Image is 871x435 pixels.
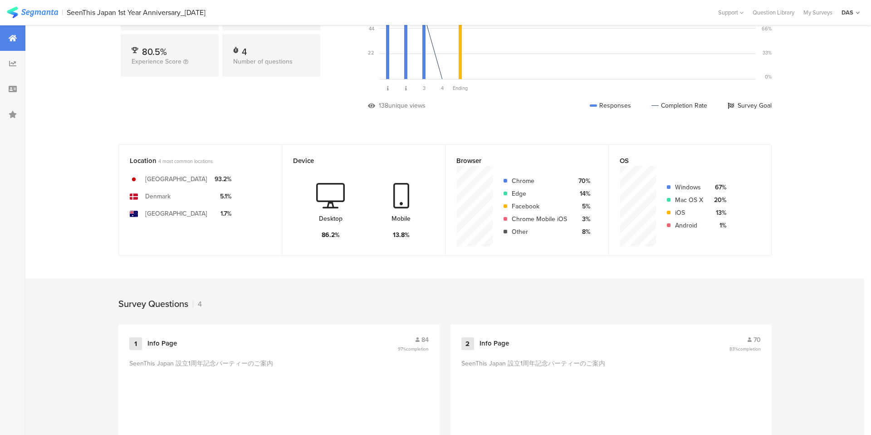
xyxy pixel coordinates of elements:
[456,156,582,166] div: Browser
[675,221,703,230] div: Android
[574,214,590,224] div: 3%
[322,230,340,240] div: 86.2%
[118,297,188,311] div: Survey Questions
[512,202,567,211] div: Facebook
[763,49,772,56] div: 33%
[145,174,207,184] div: [GEOGRAPHIC_DATA]
[369,25,374,32] div: 44
[574,202,590,211] div: 5%
[215,174,231,184] div: 93.2%
[233,57,293,66] span: Number of questions
[762,25,772,32] div: 66%
[142,45,167,59] span: 80.5%
[799,8,837,17] a: My Surveys
[145,209,207,218] div: [GEOGRAPHIC_DATA]
[728,101,772,110] div: Survey Goal
[391,214,411,223] div: Mobile
[710,195,726,205] div: 20%
[718,5,744,20] div: Support
[441,84,444,92] span: 4
[388,101,426,110] div: unique views
[754,335,761,345] span: 70
[406,346,429,352] span: completion
[738,346,761,352] span: completion
[574,176,590,186] div: 70%
[512,227,567,237] div: Other
[620,156,745,166] div: OS
[574,227,590,237] div: 8%
[67,8,206,17] div: SeenThis Japan 1st Year Anniversary_[DATE]
[242,45,247,54] div: 4
[512,189,567,198] div: Edge
[842,8,853,17] div: DAS
[451,84,470,92] div: Ending
[423,84,426,92] span: 3
[215,209,231,218] div: 1.7%
[398,346,429,352] span: 97%
[215,192,231,201] div: 5.1%
[710,221,726,230] div: 1%
[710,208,726,217] div: 13%
[710,183,726,192] div: 67%
[574,189,590,198] div: 14%
[132,57,181,66] span: Experience Score
[368,49,374,56] div: 22
[480,339,509,348] div: Info Page
[590,101,631,110] div: Responses
[675,208,703,217] div: iOS
[62,7,63,18] div: |
[729,346,761,352] span: 83%
[512,214,567,224] div: Chrome Mobile iOS
[748,8,799,17] a: Question Library
[675,183,703,192] div: Windows
[379,101,388,110] div: 138
[145,192,171,201] div: Denmark
[765,73,772,80] div: 0%
[293,156,419,166] div: Device
[651,101,707,110] div: Completion Rate
[129,337,142,350] div: 1
[675,195,703,205] div: Mac OS X
[421,335,429,345] span: 84
[461,337,474,350] div: 2
[319,214,343,223] div: Desktop
[147,339,177,348] div: Info Page
[193,299,202,309] div: 4
[512,176,567,186] div: Chrome
[7,7,58,18] img: segmanta logo
[158,158,213,165] span: 4 most common locations
[393,230,410,240] div: 13.8%
[130,156,256,166] div: Location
